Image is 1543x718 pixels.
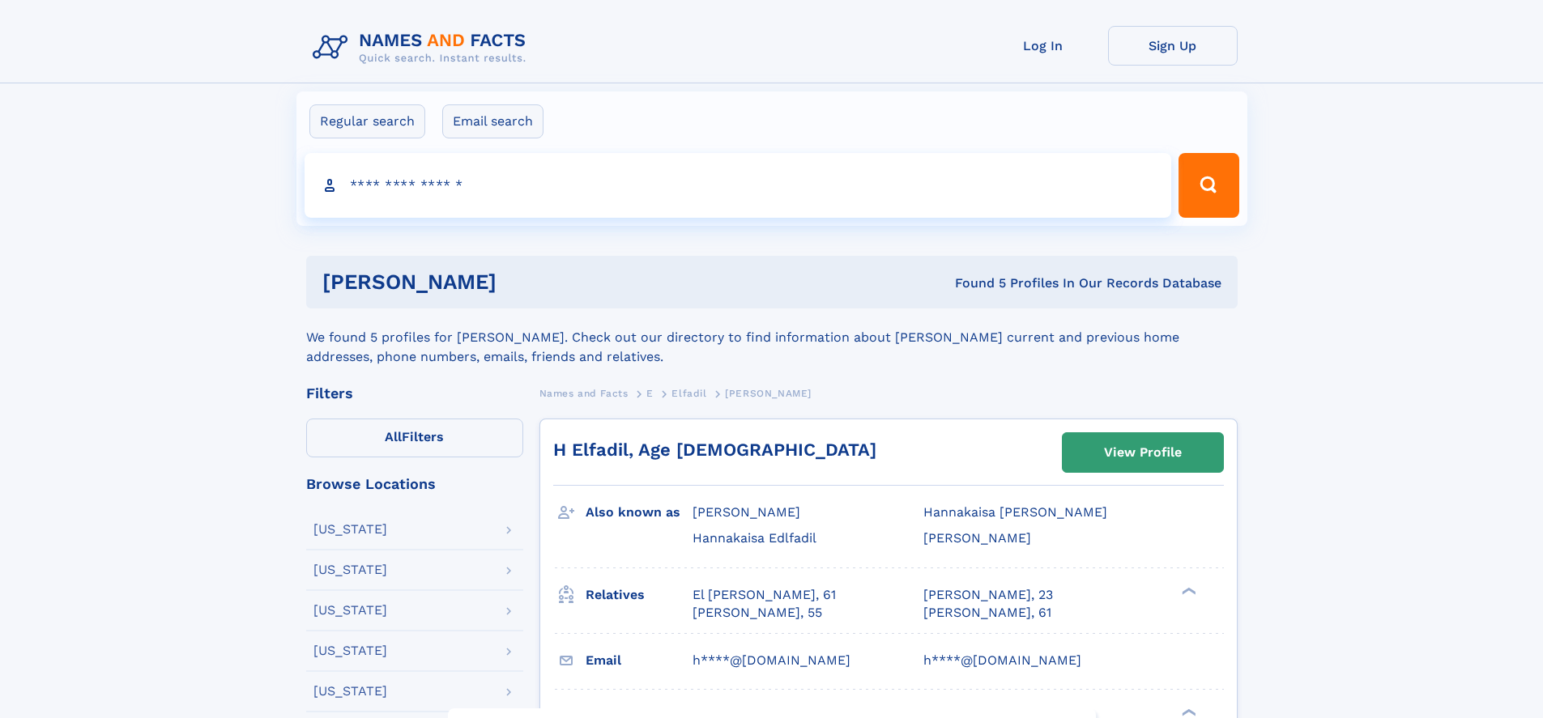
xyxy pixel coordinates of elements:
[693,504,800,520] span: [PERSON_NAME]
[553,440,876,460] a: H Elfadil, Age [DEMOGRAPHIC_DATA]
[305,153,1172,218] input: search input
[586,499,693,526] h3: Also known as
[923,586,1053,604] a: [PERSON_NAME], 23
[646,383,654,403] a: E
[313,523,387,536] div: [US_STATE]
[693,586,836,604] a: El [PERSON_NAME], 61
[725,388,812,399] span: [PERSON_NAME]
[646,388,654,399] span: E
[671,383,706,403] a: Elfadil
[306,477,523,491] div: Browse Locations
[693,530,816,546] span: Hannakaisa Edlfadil
[313,604,387,617] div: [US_STATE]
[322,272,726,292] h1: [PERSON_NAME]
[726,274,1221,292] div: Found 5 Profiles In Our Records Database
[309,104,425,138] label: Regular search
[306,418,523,457] label: Filters
[313,563,387,576] div: [US_STATE]
[306,26,539,70] img: Logo Names and Facts
[306,386,523,401] div: Filters
[313,685,387,698] div: [US_STATE]
[586,647,693,674] h3: Email
[1178,585,1197,596] div: ❯
[1104,434,1182,471] div: View Profile
[923,504,1107,520] span: Hannakaisa [PERSON_NAME]
[1178,707,1197,717] div: ❯
[539,383,629,403] a: Names and Facts
[442,104,543,138] label: Email search
[671,388,706,399] span: Elfadil
[1108,26,1238,66] a: Sign Up
[693,604,822,622] a: [PERSON_NAME], 55
[385,429,402,444] span: All
[313,644,387,657] div: [US_STATE]
[978,26,1108,66] a: Log In
[1179,153,1238,218] button: Search Button
[586,581,693,609] h3: Relatives
[923,604,1051,622] a: [PERSON_NAME], 61
[1063,433,1223,472] a: View Profile
[306,308,1238,367] div: We found 5 profiles for [PERSON_NAME]. Check out our directory to find information about [PERSON_...
[923,530,1031,546] span: [PERSON_NAME]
